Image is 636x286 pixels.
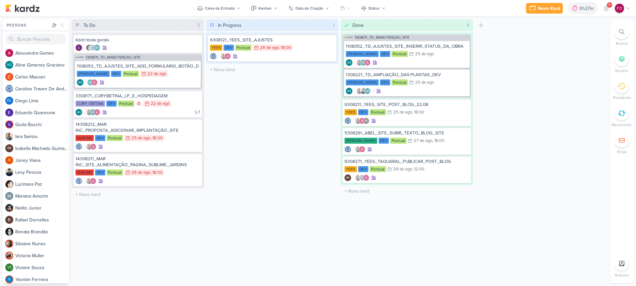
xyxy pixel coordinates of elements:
[355,174,361,181] img: Iara Santos
[344,36,353,39] span: AG481
[76,143,82,150] div: Criador(a): Caroline Traven De Andrade
[85,79,98,86] div: Colaboradores: Aline Gimenez Graciano, Alessandra Gomes
[356,59,363,66] img: Iara Santos
[107,135,123,141] div: Pontual
[84,109,100,116] div: Colaboradores: Iara Santos, Aline Gimenez Graciano, Alessandra Gomes
[380,79,390,85] div: DEV
[380,51,390,57] div: DEV
[15,193,69,200] div: M a r i a n a A m o r i m
[432,139,445,143] div: , 18:00
[15,264,69,271] div: V i v i a n e S o u s a
[360,59,367,66] div: Aline Gimenez Graciano
[414,139,432,143] div: 27 de ago
[86,44,92,51] img: Renata Brandão
[77,71,110,77] div: [PERSON_NAME]
[344,146,351,153] div: Criador(a): Caroline Traven De Andrade
[15,252,69,259] div: V i c t o r i a M u l l e r
[5,252,13,260] img: Victoria Muller
[5,132,13,140] img: Iara Santos
[15,205,69,212] div: N e l i t o J u n i o r
[15,240,69,247] div: S i l v i a n e N u n e s
[344,130,469,136] div: 5308261_ABEL_SITE_SUBIR_TEXTO_BLOG_SITE
[76,109,82,116] div: Criador(a): Aline Gimenez Graciano
[90,178,96,184] img: Alessandra Gomes
[359,118,365,124] img: Alessandra Gomes
[76,169,94,175] div: MAR INC
[5,61,13,69] div: Aline Gimenez Graciano
[5,156,13,164] div: Joney Viana
[88,81,93,84] p: AG
[5,34,66,44] input: Buscar Pessoas
[84,44,100,51] div: Colaboradores: Renata Brandão, Caroline Traven De Andrade, Aline Gimenez Graciano
[135,100,142,107] div: Prioridade Alta
[76,178,82,184] div: Criador(a): Caroline Traven De Andrade
[346,43,468,49] div: 1108052_TD_AJUSTES_SITE_INSERIR_STATUS_DA_OBRA
[76,44,82,51] div: Criador(a): Giulia Boschi
[615,272,629,278] p: Arquivo
[76,44,82,51] img: Giulia Boschi
[346,88,352,94] div: Aline Gimenez Graciano
[361,61,366,65] p: AG
[94,44,100,51] div: Aline Gimenez Graciano
[363,174,369,181] img: Alessandra Gomes
[5,204,13,212] img: Nelito Junior
[86,109,92,116] img: Iara Santos
[538,5,560,12] div: Novo Kard
[344,174,351,181] div: Criador(a): Isabella Machado Guimarães
[370,166,386,172] div: Pontual
[151,102,170,106] div: 22 de ago
[617,5,622,11] p: FO
[346,72,468,78] div: 1308221_TD_AMPLIAÇÃO_DAS PLANTAS_DEV
[95,46,99,50] p: AG
[86,143,92,150] img: Iara Santos
[15,276,69,283] div: Y a s m i m F e r r e i r a
[107,169,123,175] div: Pontual
[344,174,351,181] div: Isabella Machado Guimarães
[5,192,13,200] img: Mariana Amorim
[5,275,13,283] img: Yasmim Ferreira
[15,216,69,223] div: R a f a e l D o r n e l l e s
[392,79,408,85] div: Pontual
[365,90,370,93] p: AG
[354,59,371,66] div: Colaboradores: Iara Santos, Aline Gimenez Graciano, Alessandra Gomes
[76,93,200,99] div: 3308171_CURY|BETINA_LP_E_HOSPEDAGEM
[412,167,424,171] div: , 12:00
[15,228,69,235] div: R e n a t a B r a n d ã o
[358,166,368,172] div: DEV
[220,53,227,60] img: Iara Santos
[198,110,200,115] span: 1
[132,136,150,140] div: 25 de ago
[15,169,69,176] div: L e v y P e s s o a
[615,68,628,73] p: Grupos
[210,37,335,43] div: 6308121_YEES_SITE_AJUSTES
[84,178,96,184] div: Colaboradores: Iara Santos, Alessandra Gomes
[150,170,163,175] div: , 18:00
[15,97,69,104] div: D i e g o L i m a
[5,228,13,236] img: Renata Brandão
[526,3,563,14] button: Novo Kard
[370,109,386,115] div: Pontual
[84,143,96,150] div: Colaboradores: Iara Santos, Alessandra Gomes
[330,22,337,29] div: 1
[279,46,291,50] div: , 18:00
[195,22,203,29] div: 5
[393,110,412,115] div: 25 de ago
[5,240,13,248] img: Silviane Nunes
[5,109,13,117] img: Eduardo Quaresma
[5,120,13,128] img: Giulia Boschi
[15,121,69,128] div: G i u l i a B o s c h i
[617,149,627,155] p: Email
[150,136,163,140] div: , 18:00
[123,71,139,77] div: Pontual
[464,22,472,29] div: 4
[344,138,377,144] div: [PERSON_NAME]
[353,174,369,181] div: Colaboradores: Iara Santos, Caroline Traven De Andrade, Alessandra Gomes
[346,59,352,66] div: Aline Gimenez Graciano
[90,143,96,150] img: Alessandra Gomes
[15,133,69,140] div: I a r a S a n t o s
[5,85,13,93] img: Caroline Traven De Andrade
[210,53,217,60] img: Caroline Traven De Andrade
[344,159,469,165] div: 6308271_YEES_TAQUARAL_PUBLICAR_POST_BLOG
[210,45,222,51] div: YEES
[364,59,371,66] img: Alessandra Gomes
